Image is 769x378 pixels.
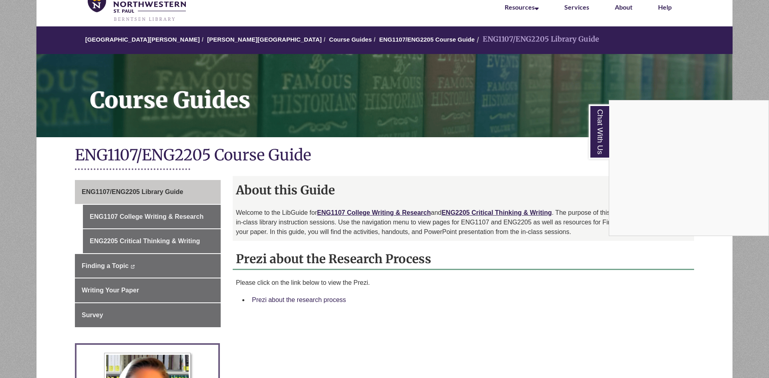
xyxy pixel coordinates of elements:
[609,100,769,236] iframe: Chat Widget
[589,104,609,159] a: Chat With Us
[564,3,589,11] a: Services
[505,3,539,11] a: Resources
[658,3,672,11] a: Help
[615,3,632,11] a: About
[609,100,769,236] div: Chat With Us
